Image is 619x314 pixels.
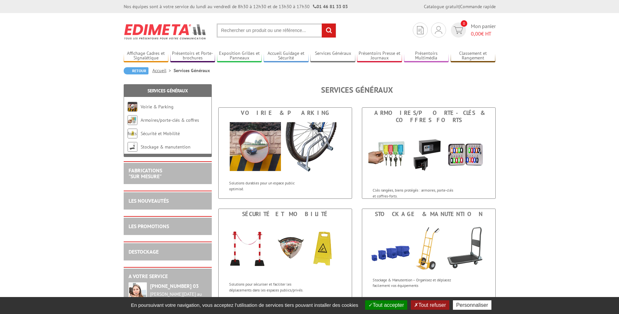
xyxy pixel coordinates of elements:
img: Stockage & manutention [128,142,137,152]
strong: 01 46 81 33 03 [313,4,348,9]
a: Catalogue gratuit [424,4,459,9]
a: Retour [124,67,148,74]
a: Accueil Guidage et Sécurité [264,51,309,61]
p: Clés rangées, biens protégés : armoires, porte-clés et coffres-forts. [373,187,454,198]
a: Classement et Rangement [451,51,496,61]
img: Voirie & Parking [128,102,137,112]
img: Voirie & Parking [225,118,346,177]
h2: A votre service [129,274,207,279]
p: Stockage & Manutention – Organisez et déplacez facilement vos équipements [373,277,454,288]
button: Personnaliser (fenêtre modale) [453,300,491,310]
a: Services Généraux [310,51,355,61]
a: Affichage Cadres et Signalétique [124,51,169,61]
div: 08h30 à 12h30 13h30 à 17h30 [150,291,207,314]
span: 0 [461,20,467,27]
img: widget-service.jpg [129,282,147,308]
a: LES PROMOTIONS [129,223,169,229]
a: Armoires/porte-clés & coffres forts Armoires/porte-clés & coffres forts Clés rangées, biens proté... [362,107,496,199]
div: Sécurité et Mobilité [220,211,350,218]
a: Armoires/porte-clés & coffres forts [128,117,199,136]
img: devis rapide [435,26,442,34]
img: Armoires/porte-clés & coffres forts [368,125,489,184]
img: Stockage & manutention [362,219,495,274]
a: devis rapide 0 Mon panier 0,00€ HT [449,23,496,38]
a: Présentoirs Presse et Journaux [357,51,402,61]
a: Présentoirs Multimédia [404,51,449,61]
p: Solutions pour sécuriser et faciliter les déplacements dans les espaces publics/privés. [229,281,310,292]
div: [PERSON_NAME][DATE] au [DATE] [150,291,207,303]
img: Edimeta [124,20,207,44]
input: Rechercher un produit ou une référence... [217,24,336,38]
a: Présentoirs et Porte-brochures [170,51,215,61]
img: devis rapide [417,26,424,34]
a: Services Généraux [147,88,188,94]
button: Tout refuser [411,300,449,310]
a: FABRICATIONS"Sur Mesure" [129,167,162,180]
span: Mon panier [471,23,496,38]
div: Armoires/porte-clés & coffres forts [364,109,494,124]
strong: [PHONE_NUMBER] 03 [150,283,199,289]
a: Voirie & Parking Voirie & Parking Solutions durables pour un espace public optimisé. [218,107,352,199]
a: Stockage & manutention [141,144,191,150]
a: Exposition Grilles et Panneaux [217,51,262,61]
button: Tout accepter [365,300,407,310]
a: LES NOUVEAUTÉS [129,197,169,204]
div: | [424,3,496,10]
a: Stockage & manutention Stockage & manutention Stockage & Manutention – Organisez et déplacez faci... [362,209,496,300]
li: Services Généraux [174,67,210,74]
span: € HT [471,30,496,38]
a: Sécurité et Mobilité [141,131,180,136]
div: Stockage & manutention [364,211,494,218]
a: Sécurité et Mobilité Sécurité et Mobilité Solutions pour sécuriser et faciliter les déplacements ... [218,209,352,300]
input: rechercher [322,24,336,38]
img: Sécurité et Mobilité [225,219,346,278]
a: Commande rapide [460,4,496,9]
p: Solutions durables pour un espace public optimisé. [229,180,310,191]
span: En poursuivant votre navigation, vous acceptez l'utilisation de services tiers pouvant installer ... [128,302,362,308]
div: Voirie & Parking [220,109,350,117]
div: Nos équipes sont à votre service du lundi au vendredi de 8h30 à 12h30 et de 13h30 à 17h30 [124,3,348,10]
h1: Services Généraux [218,86,496,94]
a: DESTOCKAGE [129,248,159,255]
a: Accueil [152,68,174,73]
span: 0,00 [471,30,481,37]
img: Armoires/porte-clés & coffres forts [128,115,137,125]
img: devis rapide [454,26,463,34]
a: Voirie & Parking [141,104,174,110]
